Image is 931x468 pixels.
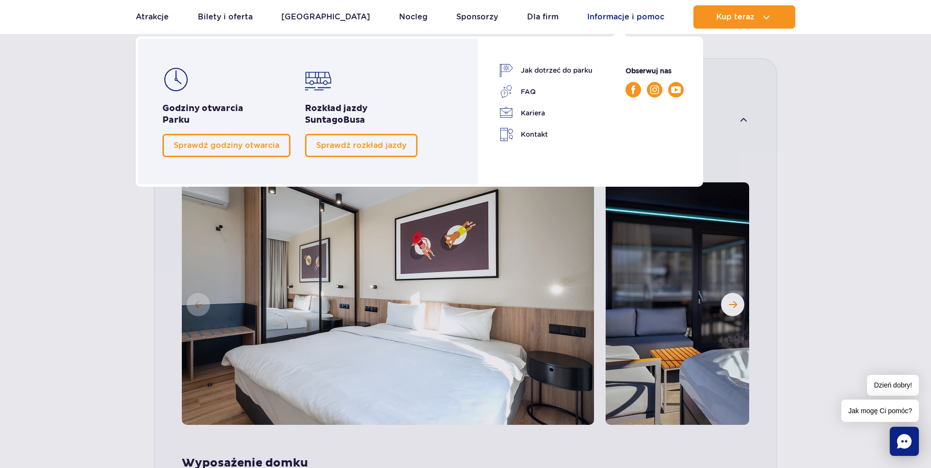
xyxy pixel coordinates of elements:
[499,85,593,98] a: FAQ
[671,86,681,93] img: YouTube
[841,400,919,422] span: Jak mogę Ci pomóc?
[316,141,406,150] span: Sprawdź rozkład jazdy
[631,85,635,94] img: Facebook
[456,5,498,29] a: Sponsorzy
[305,134,417,157] a: Sprawdź rozkład jazdy
[198,5,253,29] a: Bilety i oferta
[136,5,169,29] a: Atrakcje
[305,114,343,126] span: Suntago
[716,13,754,21] span: Kup teraz
[890,427,919,456] div: Chat
[162,134,290,157] a: Sprawdź godziny otwarcia
[693,5,795,29] button: Kup teraz
[527,5,559,29] a: Dla firm
[499,106,593,120] a: Kariera
[162,103,290,126] h2: Godziny otwarcia Parku
[305,103,417,126] h2: Rozkład jazdy Busa
[626,65,684,76] p: Obserwuj nas
[867,375,919,396] span: Dzień dobry!
[399,5,428,29] a: Nocleg
[499,64,593,77] a: Jak dotrzeć do parku
[499,128,593,142] a: Kontakt
[587,5,664,29] a: Informacje i pomoc
[281,5,370,29] a: [GEOGRAPHIC_DATA]
[174,141,279,150] span: Sprawdź godziny otwarcia
[650,85,659,94] img: Instagram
